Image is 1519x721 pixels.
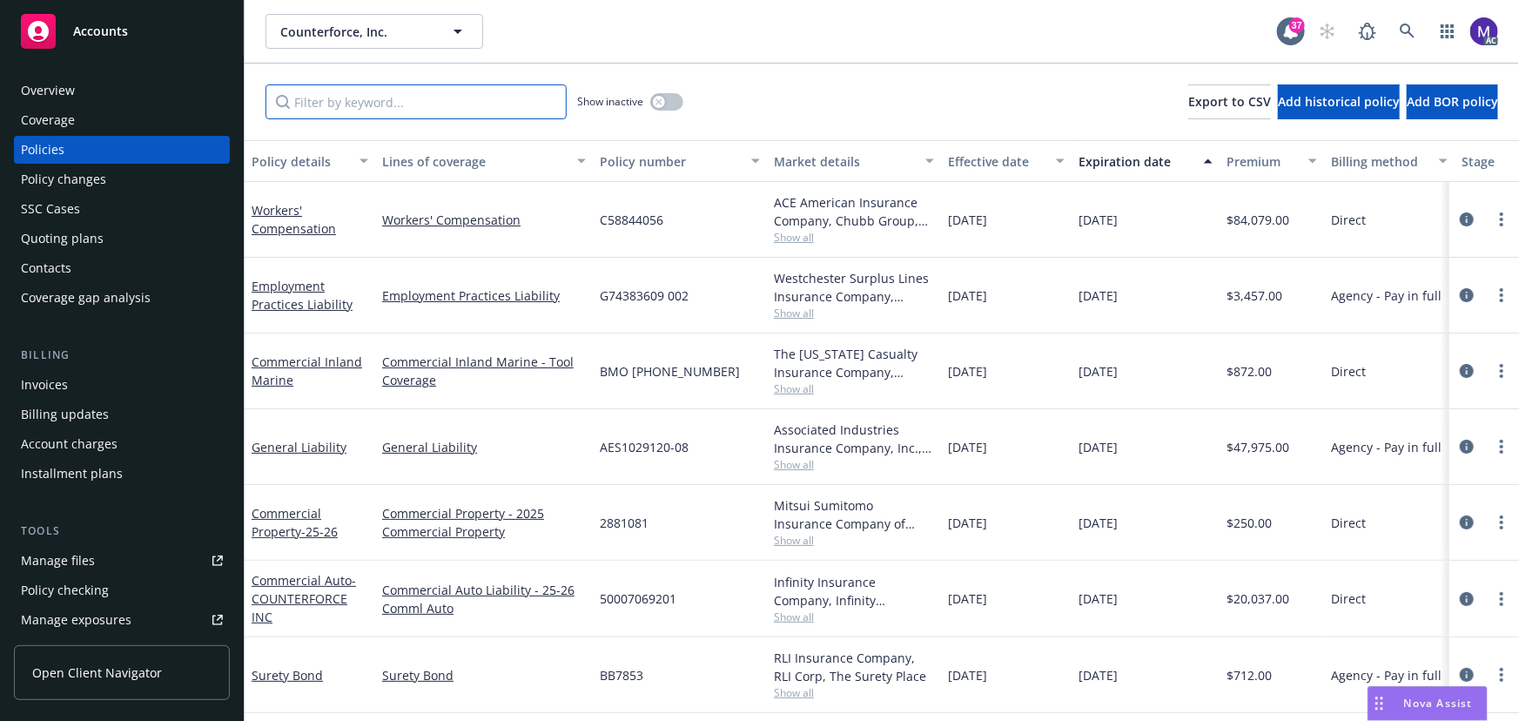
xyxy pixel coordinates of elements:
a: Policies [14,136,230,164]
span: Manage exposures [14,606,230,634]
div: Policy checking [21,576,109,604]
div: Market details [774,152,915,171]
span: $712.00 [1227,666,1272,684]
span: - 25-26 [301,523,338,540]
span: $20,037.00 [1227,590,1289,608]
a: Commercial Property - 2025 Commercial Property [382,504,586,541]
span: Counterforce, Inc. [280,23,431,41]
span: [DATE] [948,438,987,456]
div: Manage exposures [21,606,131,634]
a: Coverage [14,106,230,134]
span: [DATE] [1079,286,1118,305]
span: G74383609 002 [600,286,689,305]
span: Direct [1331,362,1366,381]
a: Installment plans [14,460,230,488]
a: more [1491,360,1512,381]
a: Switch app [1430,14,1465,49]
span: - COUNTERFORCE INC [252,572,356,625]
a: Account charges [14,430,230,458]
div: Infinity Insurance Company, Infinity ([PERSON_NAME]) [774,573,934,610]
div: SSC Cases [21,195,80,223]
button: Expiration date [1072,140,1220,182]
div: Effective date [948,152,1045,171]
span: Show all [774,381,934,396]
a: Invoices [14,371,230,399]
a: Policy changes [14,165,230,193]
button: Effective date [941,140,1072,182]
a: Commercial Inland Marine [252,354,362,388]
a: Quoting plans [14,225,230,253]
a: circleInformation [1456,664,1477,685]
a: circleInformation [1456,285,1477,306]
span: [DATE] [948,286,987,305]
div: Mitsui Sumitomo Insurance Company of America, Mitsui Sumitomo Insurance Group [774,496,934,533]
div: Quoting plans [21,225,104,253]
span: [DATE] [1079,362,1118,381]
a: General Liability [252,439,346,455]
a: circleInformation [1456,436,1477,457]
span: Direct [1331,514,1366,532]
a: Workers' Compensation [382,211,586,229]
a: Start snowing [1310,14,1345,49]
div: Installment plans [21,460,123,488]
span: [DATE] [948,211,987,229]
a: circleInformation [1456,360,1477,381]
span: [DATE] [948,514,987,532]
span: BMO [PHONE_NUMBER] [600,362,740,381]
a: circleInformation [1456,209,1477,230]
button: Export to CSV [1188,84,1271,119]
a: more [1491,285,1512,306]
span: Direct [1331,211,1366,229]
div: Tools [14,522,230,540]
a: General Liability [382,438,586,456]
div: RLI Insurance Company, RLI Corp, The Surety Place [774,649,934,685]
div: Billing [14,347,230,364]
button: Nova Assist [1368,686,1488,721]
span: Agency - Pay in full [1331,286,1442,305]
a: Commercial Auto Liability - 25-26 Comml Auto [382,581,586,617]
img: photo [1470,17,1498,45]
span: BB7853 [600,666,643,684]
div: ACE American Insurance Company, Chubb Group, [PERSON_NAME] Business Services, Inc. (BBSI) [774,193,934,230]
span: Show all [774,685,934,700]
span: Agency - Pay in full [1331,438,1442,456]
button: Lines of coverage [375,140,593,182]
a: Employment Practices Liability [252,278,353,313]
div: Westchester Surplus Lines Insurance Company, Chubb Group, Amwins [774,269,934,306]
span: $3,457.00 [1227,286,1282,305]
a: more [1491,664,1512,685]
div: Associated Industries Insurance Company, Inc., AmTrust Financial Services, RT Specialty Insurance... [774,421,934,457]
div: The [US_STATE] Casualty Insurance Company, Liberty Mutual [774,345,934,381]
span: Show all [774,230,934,245]
span: Nova Assist [1404,696,1473,711]
span: Agency - Pay in full [1331,666,1442,684]
div: Policies [21,136,64,164]
div: Expiration date [1079,152,1193,171]
span: [DATE] [1079,514,1118,532]
span: C58844056 [600,211,663,229]
a: SSC Cases [14,195,230,223]
span: Show all [774,306,934,320]
span: $872.00 [1227,362,1272,381]
span: Add historical policy [1278,93,1400,110]
input: Filter by keyword... [265,84,567,119]
button: Add historical policy [1278,84,1400,119]
span: [DATE] [948,590,987,608]
a: circleInformation [1456,589,1477,610]
button: Market details [767,140,941,182]
span: 50007069201 [600,590,676,608]
span: Add BOR policy [1407,93,1498,110]
a: Surety Bond [252,667,323,684]
div: Policy changes [21,165,106,193]
a: Employment Practices Liability [382,286,586,305]
span: Open Client Navigator [32,664,162,682]
div: Coverage gap analysis [21,284,151,312]
a: Workers' Compensation [252,202,336,237]
a: more [1491,512,1512,533]
div: Policy details [252,152,349,171]
span: [DATE] [1079,211,1118,229]
a: Commercial Property [252,505,338,540]
a: circleInformation [1456,512,1477,533]
span: Show all [774,457,934,472]
div: Invoices [21,371,68,399]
